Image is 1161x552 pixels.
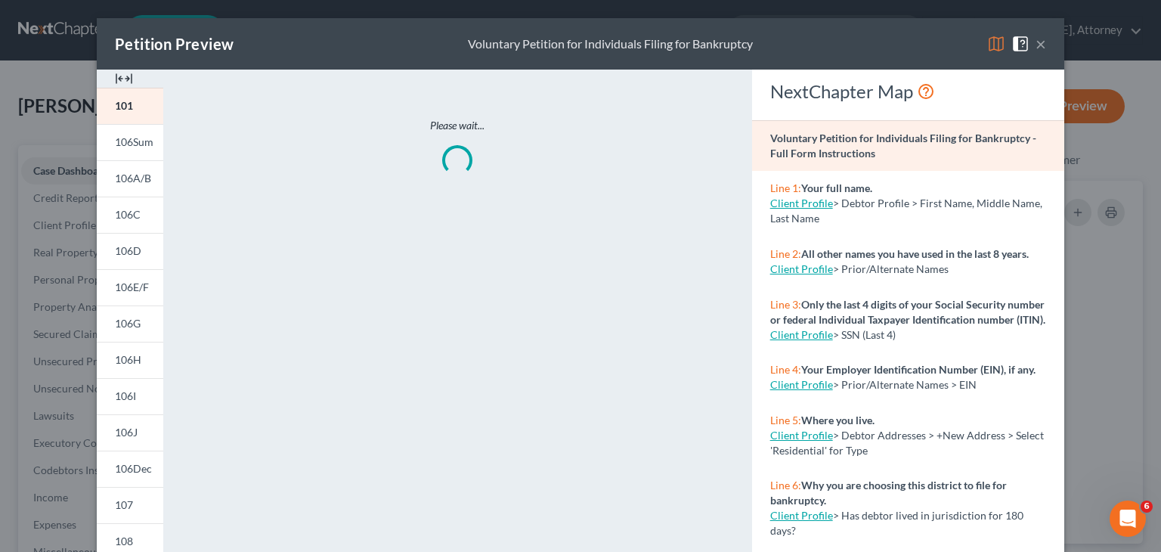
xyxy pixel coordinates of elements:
[115,172,151,185] span: 106A/B
[801,414,875,426] strong: Where you live.
[801,181,872,194] strong: Your full name.
[770,298,1045,326] strong: Only the last 4 digits of your Social Security number or federal Individual Taxpayer Identificati...
[770,509,1023,537] span: > Has debtor lived in jurisdiction for 180 days?
[833,378,977,391] span: > Prior/Alternate Names > EIN
[770,247,801,260] span: Line 2:
[770,197,1042,225] span: > Debtor Profile > First Name, Middle Name, Last Name
[115,462,152,475] span: 106Dec
[97,197,163,233] a: 106C
[115,135,153,148] span: 106Sum
[770,79,1046,104] div: NextChapter Map
[770,429,833,442] a: Client Profile
[770,363,801,376] span: Line 4:
[115,99,133,112] span: 101
[770,414,801,426] span: Line 5:
[833,328,896,341] span: > SSN (Last 4)
[97,124,163,160] a: 106Sum
[115,426,138,439] span: 106J
[770,132,1036,160] strong: Voluntary Petition for Individuals Filing for Bankruptcy - Full Form Instructions
[97,233,163,269] a: 106D
[1036,35,1046,53] button: ×
[115,317,141,330] span: 106G
[115,353,141,366] span: 106H
[115,244,141,257] span: 106D
[468,36,753,53] div: Voluntary Petition for Individuals Filing for Bankruptcy
[770,262,833,275] a: Client Profile
[770,328,833,341] a: Client Profile
[770,479,801,492] span: Line 6:
[97,451,163,487] a: 106Dec
[1011,35,1029,53] img: help-close-5ba153eb36485ed6c1ea00a893f15db1cb9b99d6cae46e1a8edb6c62d00a1a76.svg
[770,479,1007,507] strong: Why you are choosing this district to file for bankruptcy.
[770,429,1044,457] span: > Debtor Addresses > +New Address > Select 'Residential' for Type
[1110,501,1146,537] iframe: Intercom live chat
[97,160,163,197] a: 106A/B
[97,88,163,124] a: 101
[97,378,163,414] a: 106I
[115,33,234,54] div: Petition Preview
[115,70,133,88] img: expand-e0f6d898513216a626fdd78e52531dac95497ffd26381d4c15ee2fc46db09dca.svg
[97,342,163,378] a: 106H
[833,262,949,275] span: > Prior/Alternate Names
[801,247,1029,260] strong: All other names you have used in the last 8 years.
[1141,501,1153,513] span: 6
[770,378,833,391] a: Client Profile
[115,281,149,293] span: 106E/F
[770,197,833,209] a: Client Profile
[227,118,688,133] p: Please wait...
[115,498,133,511] span: 107
[97,414,163,451] a: 106J
[115,208,141,221] span: 106C
[97,487,163,523] a: 107
[770,181,801,194] span: Line 1:
[97,269,163,305] a: 106E/F
[801,363,1036,376] strong: Your Employer Identification Number (EIN), if any.
[770,509,833,522] a: Client Profile
[115,389,136,402] span: 106I
[770,298,801,311] span: Line 3:
[987,35,1005,53] img: map-eea8200ae884c6f1103ae1953ef3d486a96c86aabb227e865a55264e3737af1f.svg
[115,535,133,547] span: 108
[97,305,163,342] a: 106G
